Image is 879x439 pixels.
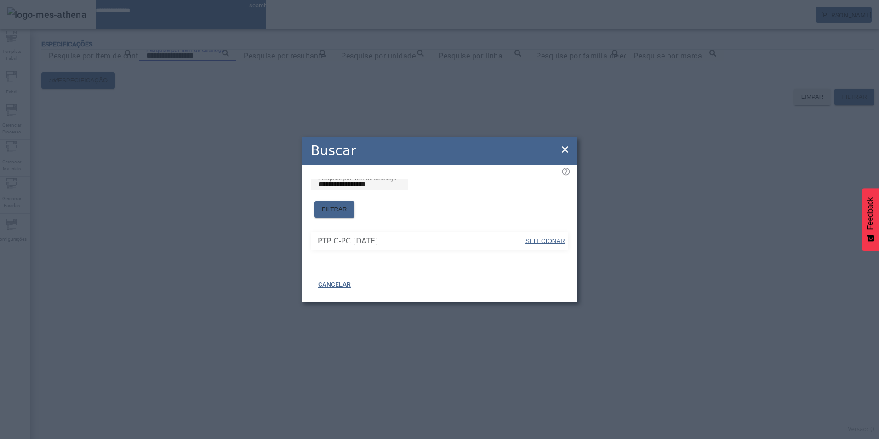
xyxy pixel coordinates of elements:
[311,277,358,293] button: CANCELAR
[862,188,879,251] button: Feedback - Mostrar pesquisa
[525,233,566,249] button: SELECIONAR
[318,280,351,289] span: CANCELAR
[318,175,397,181] mat-label: Pesquise por item de catálogo
[311,141,356,161] h2: Buscar
[322,205,347,214] span: FILTRAR
[866,197,874,230] span: Feedback
[525,237,565,244] span: SELECIONAR
[318,236,525,247] span: PTP C-PC [DATE]
[314,201,354,218] button: FILTRAR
